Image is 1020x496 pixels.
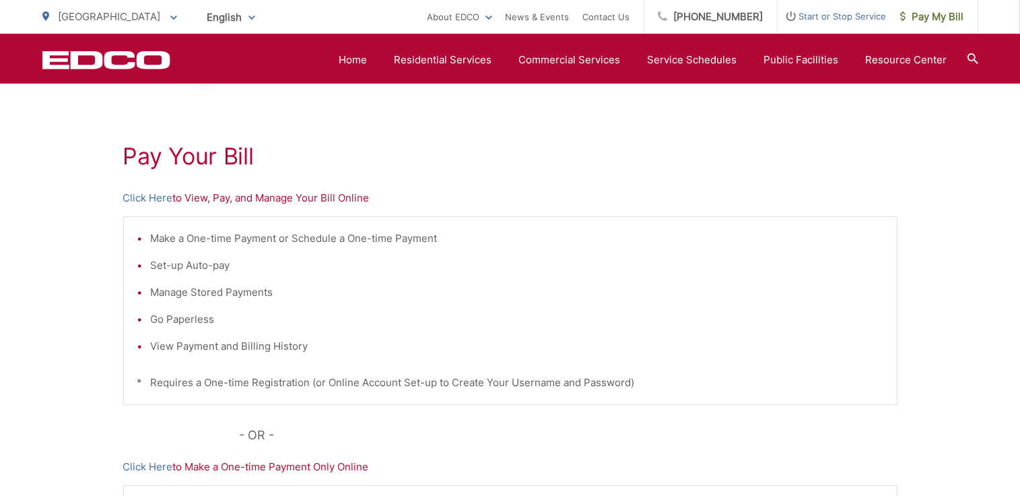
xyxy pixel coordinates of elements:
a: Residential Services [395,52,492,68]
p: * Requires a One-time Registration (or Online Account Set-up to Create Your Username and Password) [137,375,883,391]
h1: Pay Your Bill [123,143,897,170]
p: to Make a One-time Payment Only Online [123,459,897,475]
a: News & Events [506,9,570,25]
li: Make a One-time Payment or Schedule a One-time Payment [151,230,883,247]
span: English [197,5,265,29]
a: Service Schedules [648,52,737,68]
li: View Payment and Billing History [151,338,883,354]
a: Click Here [123,459,173,475]
span: [GEOGRAPHIC_DATA] [59,10,161,23]
li: Manage Stored Payments [151,284,883,301]
a: Click Here [123,190,173,206]
li: Set-up Auto-pay [151,257,883,274]
a: Home [339,52,368,68]
a: Commercial Services [519,52,621,68]
a: Public Facilities [764,52,839,68]
li: Go Paperless [151,311,883,328]
a: Resource Center [866,52,947,68]
a: Contact Us [583,9,630,25]
p: to View, Pay, and Manage Your Bill Online [123,190,897,206]
a: About EDCO [428,9,492,25]
a: EDCD logo. Return to the homepage. [42,51,170,69]
span: Pay My Bill [900,9,964,25]
p: - OR - [239,425,897,445]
